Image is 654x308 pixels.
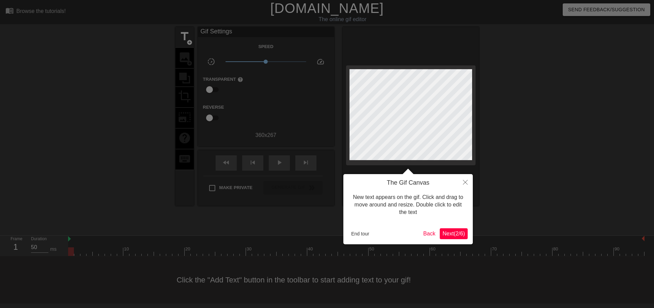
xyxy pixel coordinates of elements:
button: Back [421,228,438,239]
button: Next [440,228,468,239]
h4: The Gif Canvas [348,179,468,187]
button: End tour [348,229,372,239]
div: New text appears on the gif. Click and drag to move around and resize. Double click to edit the text [348,187,468,223]
button: Close [458,174,473,190]
span: Next ( 2 / 6 ) [442,231,465,236]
